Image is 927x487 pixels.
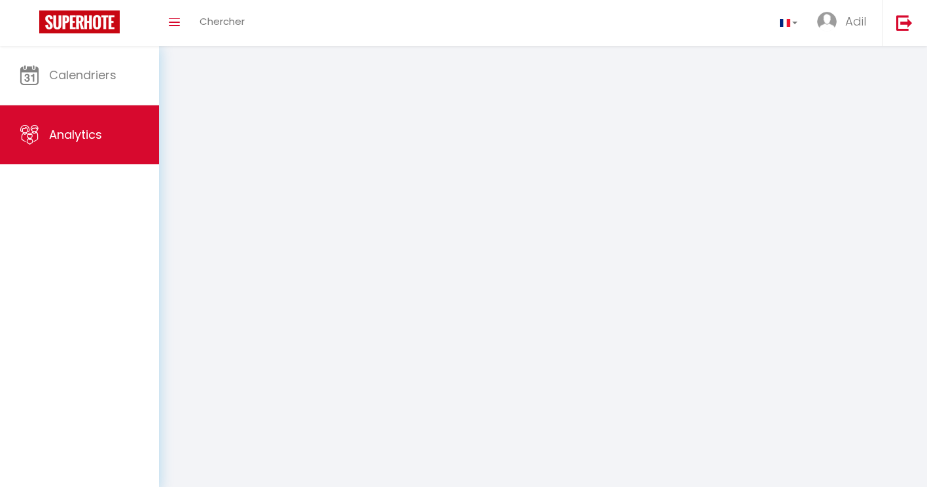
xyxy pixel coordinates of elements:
[10,5,50,45] button: Ouvrir le widget de chat LiveChat
[200,14,245,28] span: Chercher
[845,13,866,29] span: Adil
[817,12,837,31] img: ...
[871,428,917,477] iframe: Chat
[49,126,102,143] span: Analytics
[39,10,120,33] img: Super Booking
[896,14,913,31] img: logout
[49,67,116,83] span: Calendriers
